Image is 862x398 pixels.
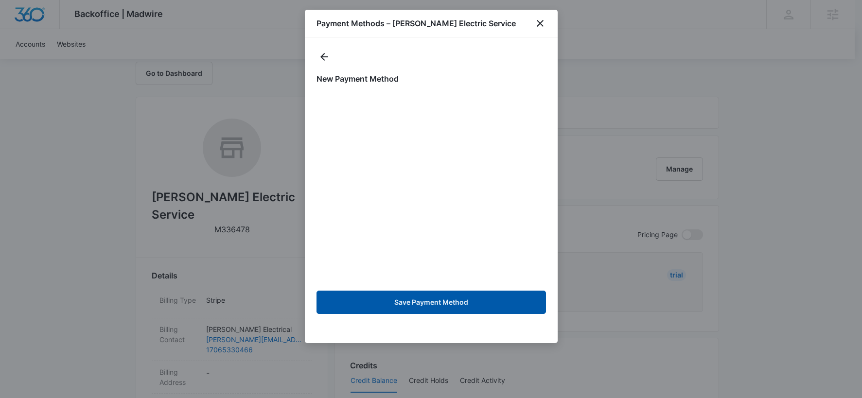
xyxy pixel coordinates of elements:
button: close [534,17,546,29]
button: actions.back [317,49,332,65]
button: Save Payment Method [317,291,546,314]
iframe: To enrich screen reader interactions, please activate Accessibility in Grammarly extension settings [315,92,548,283]
h1: Payment Methods – [PERSON_NAME] Electric Service [317,17,516,29]
h1: New Payment Method [317,73,546,85]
